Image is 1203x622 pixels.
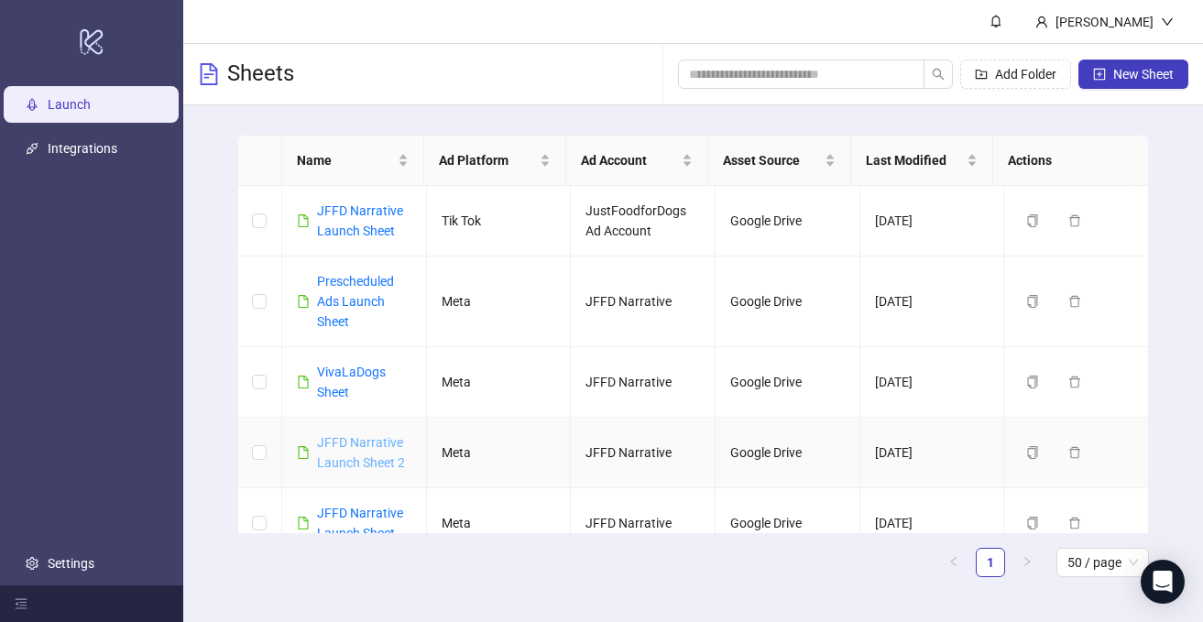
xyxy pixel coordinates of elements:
[1068,214,1081,227] span: delete
[716,256,860,347] td: Google Drive
[860,347,1005,418] td: [DATE]
[1141,560,1185,604] div: Open Intercom Messenger
[571,418,716,488] td: JFFD Narrative
[297,376,310,388] span: file
[198,63,220,85] span: file-text
[317,365,386,399] a: VivaLaDogs Sheet
[851,136,993,186] th: Last Modified
[1026,446,1039,459] span: copy
[1026,295,1039,308] span: copy
[571,186,716,256] td: JustFoodforDogs Ad Account
[424,136,566,186] th: Ad Platform
[993,136,1135,186] th: Actions
[1035,16,1048,28] span: user
[317,203,403,238] a: JFFD Narrative Launch Sheet
[427,488,572,559] td: Meta
[1093,68,1106,81] span: plus-square
[317,274,394,329] a: Prescheduled Ads Launch Sheet
[1012,548,1042,577] button: right
[960,60,1071,89] button: Add Folder
[975,68,988,81] span: folder-add
[571,488,716,559] td: JFFD Narrative
[427,186,572,256] td: Tik Tok
[317,435,405,470] a: JFFD Narrative Launch Sheet 2
[860,186,1005,256] td: [DATE]
[566,136,708,186] th: Ad Account
[427,256,572,347] td: Meta
[860,418,1005,488] td: [DATE]
[571,347,716,418] td: JFFD Narrative
[723,150,820,170] span: Asset Source
[1068,517,1081,529] span: delete
[297,517,310,529] span: file
[15,597,27,610] span: menu-fold
[227,60,294,89] h3: Sheets
[1067,549,1138,576] span: 50 / page
[297,446,310,459] span: file
[1068,295,1081,308] span: delete
[282,136,424,186] th: Name
[1078,60,1188,89] button: New Sheet
[1068,446,1081,459] span: delete
[427,347,572,418] td: Meta
[716,488,860,559] td: Google Drive
[1026,376,1039,388] span: copy
[439,150,536,170] span: Ad Platform
[48,98,91,113] a: Launch
[427,418,572,488] td: Meta
[1056,548,1149,577] div: Page Size
[48,142,117,157] a: Integrations
[977,549,1004,576] a: 1
[860,488,1005,559] td: [DATE]
[716,418,860,488] td: Google Drive
[1022,556,1033,567] span: right
[1048,12,1161,32] div: [PERSON_NAME]
[716,186,860,256] td: Google Drive
[1026,517,1039,529] span: copy
[990,15,1002,27] span: bell
[976,548,1005,577] li: 1
[860,256,1005,347] td: [DATE]
[948,556,959,567] span: left
[866,150,963,170] span: Last Modified
[708,136,850,186] th: Asset Source
[297,150,394,170] span: Name
[581,150,678,170] span: Ad Account
[1068,376,1081,388] span: delete
[1161,16,1174,28] span: down
[297,214,310,227] span: file
[1012,548,1042,577] li: Next Page
[995,67,1056,82] span: Add Folder
[297,295,310,308] span: file
[571,256,716,347] td: JFFD Narrative
[48,556,94,571] a: Settings
[317,506,403,540] a: JFFD Narrative Launch Sheet
[1026,214,1039,227] span: copy
[716,347,860,418] td: Google Drive
[932,68,945,81] span: search
[1113,67,1174,82] span: New Sheet
[939,548,968,577] button: left
[939,548,968,577] li: Previous Page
